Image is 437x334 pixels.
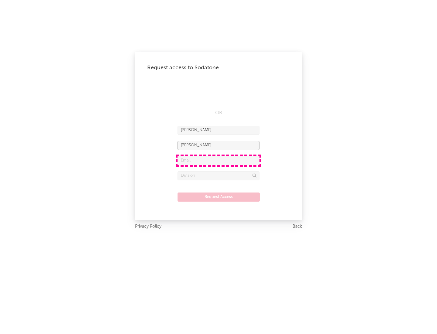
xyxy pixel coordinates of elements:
[178,193,260,202] button: Request Access
[178,141,259,150] input: Last Name
[178,156,259,165] input: Email
[293,223,302,230] a: Back
[178,171,259,180] input: Division
[178,126,259,135] input: First Name
[147,64,290,71] div: Request access to Sodatone
[135,223,161,230] a: Privacy Policy
[178,109,259,117] div: OR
